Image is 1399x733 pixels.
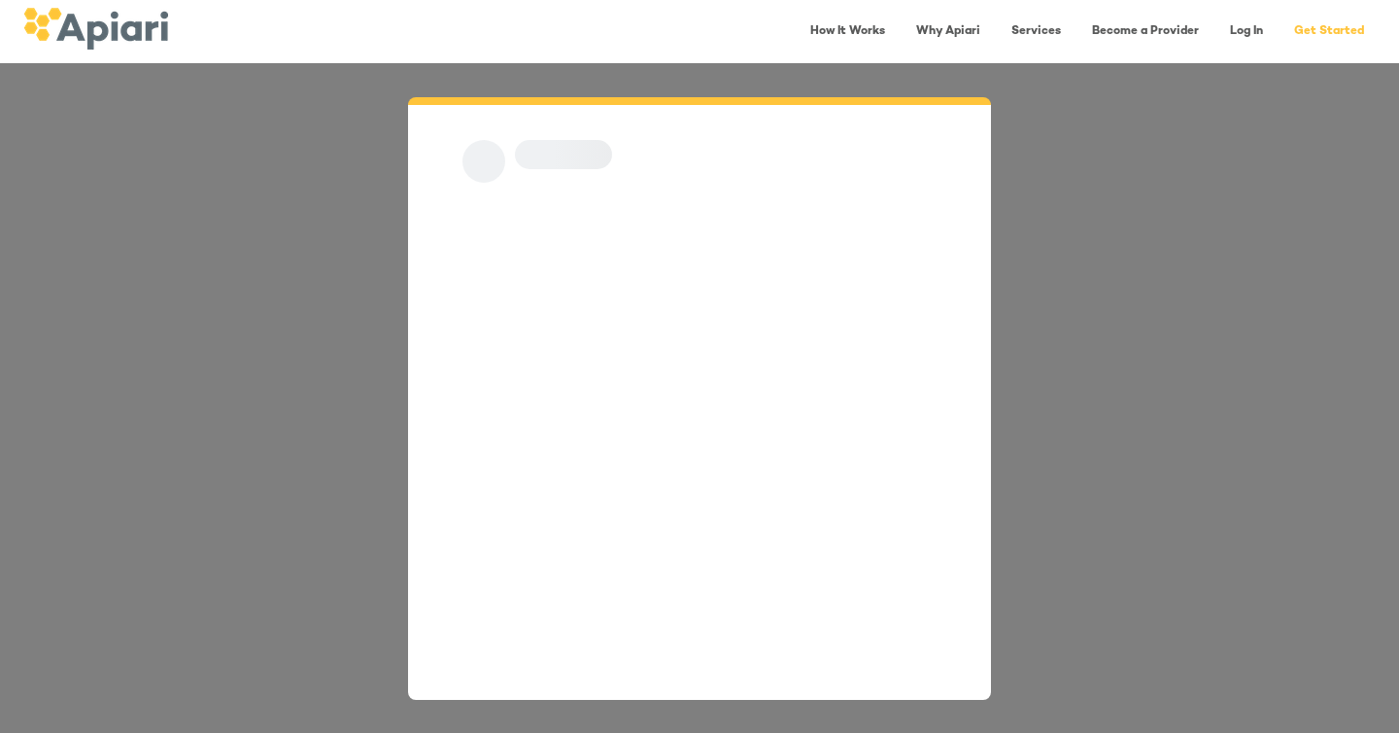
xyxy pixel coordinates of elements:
[1218,12,1275,52] a: Log In
[1282,12,1376,52] a: Get Started
[799,12,897,52] a: How It Works
[1000,12,1073,52] a: Services
[904,12,992,52] a: Why Apiari
[23,8,168,50] img: logo
[1080,12,1211,52] a: Become a Provider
